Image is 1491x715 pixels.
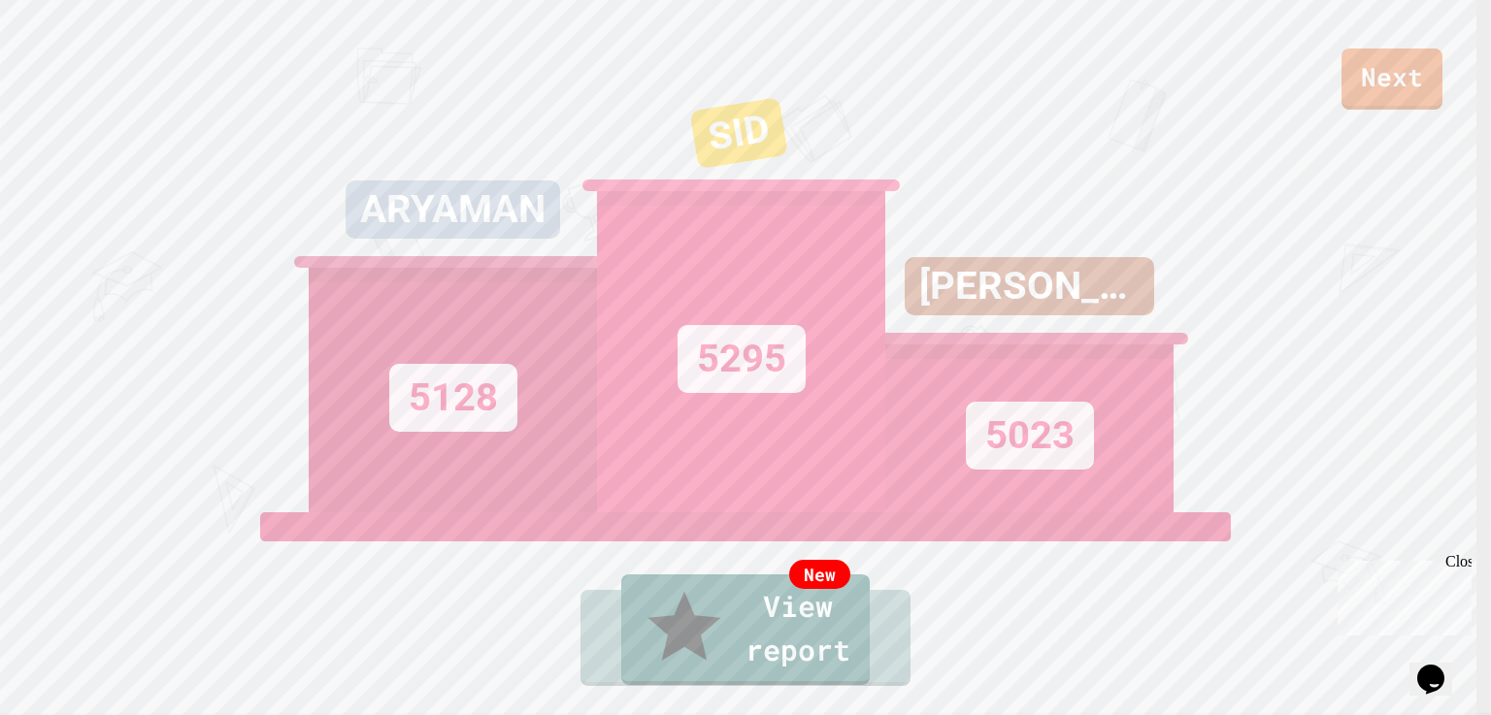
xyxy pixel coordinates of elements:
div: 5295 [678,325,806,393]
div: Chat with us now!Close [8,8,134,123]
div: 5128 [389,364,517,432]
div: New [789,560,850,589]
div: SID [689,97,787,169]
div: [PERSON_NAME] [905,257,1154,315]
div: 5023 [966,402,1094,470]
a: Next [1342,49,1442,110]
iframe: chat widget [1409,637,1472,696]
div: ARYAMAN [346,180,560,239]
a: View report [621,574,870,685]
iframe: chat widget [1330,553,1472,635]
